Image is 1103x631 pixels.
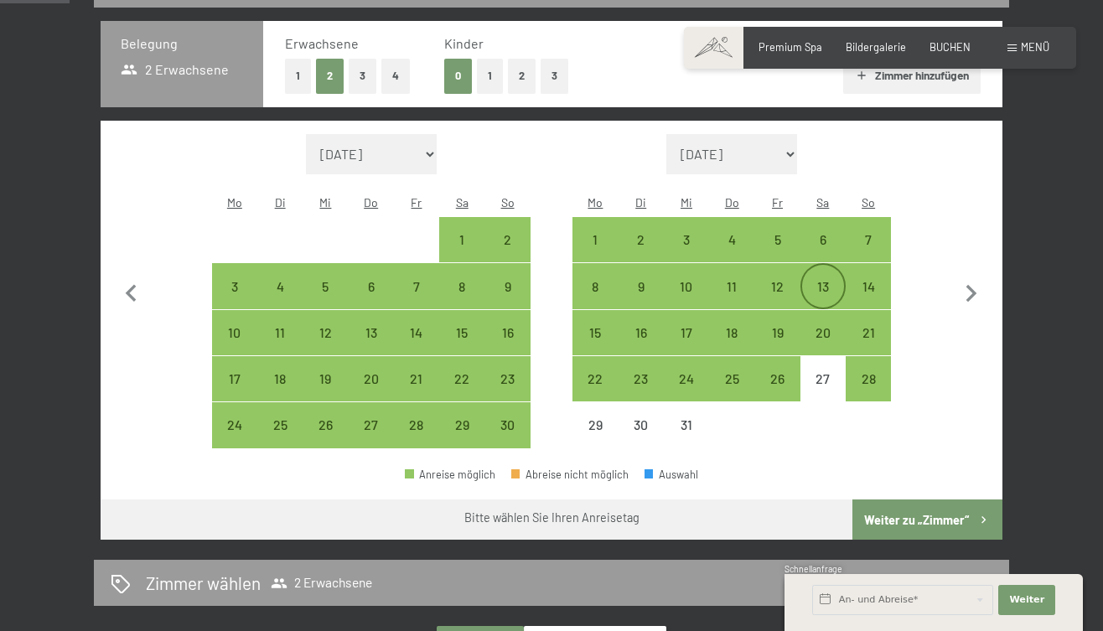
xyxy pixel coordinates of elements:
div: Wed Nov 19 2025 [303,356,348,401]
div: 27 [802,372,844,414]
div: Thu Dec 18 2025 [709,310,754,355]
div: Anreise möglich [349,263,394,308]
a: Bildergalerie [846,40,906,54]
div: Anreise möglich [619,356,664,401]
div: Tue Dec 23 2025 [619,356,664,401]
div: 5 [304,280,346,322]
div: Anreise möglich [800,310,846,355]
div: 26 [304,418,346,460]
div: Sun Dec 07 2025 [846,217,891,262]
div: Anreise möglich [439,263,484,308]
div: Fri Dec 12 2025 [754,263,800,308]
div: 20 [350,372,392,414]
h3: Belegung [121,34,243,53]
div: Anreise möglich [664,310,709,355]
div: 26 [756,372,798,414]
div: Anreise möglich [664,217,709,262]
div: Sun Dec 21 2025 [846,310,891,355]
div: 24 [665,372,707,414]
div: Wed Dec 03 2025 [664,217,709,262]
div: 9 [620,280,662,322]
div: 1 [574,233,616,275]
div: Sat Dec 13 2025 [800,263,846,308]
button: Zimmer hinzufügen [843,57,980,94]
div: 13 [350,326,392,368]
div: 30 [486,418,528,460]
abbr: Dienstag [275,195,286,209]
div: Thu Dec 11 2025 [709,263,754,308]
div: 3 [665,233,707,275]
div: 12 [304,326,346,368]
div: Anreise möglich [754,263,800,308]
div: Anreise möglich [484,402,530,447]
div: Mon Dec 15 2025 [572,310,618,355]
div: Anreise möglich [846,310,891,355]
div: Anreise möglich [846,356,891,401]
div: 14 [396,326,438,368]
div: Sun Dec 14 2025 [846,263,891,308]
div: Fri Nov 28 2025 [394,402,439,447]
div: 17 [214,372,256,414]
div: Sat Nov 22 2025 [439,356,484,401]
div: Anreise möglich [212,356,257,401]
div: Anreise möglich [303,356,348,401]
div: 25 [711,372,753,414]
a: Premium Spa [759,40,822,54]
div: 2 [486,233,528,275]
div: Anreise möglich [709,356,754,401]
div: Anreise möglich [439,310,484,355]
div: Tue Dec 30 2025 [619,402,664,447]
div: 9 [486,280,528,322]
div: Thu Nov 27 2025 [349,402,394,447]
div: 11 [259,326,301,368]
div: Fri Nov 21 2025 [394,356,439,401]
div: Anreise möglich [484,263,530,308]
abbr: Sonntag [862,195,875,209]
button: 2 [316,59,344,93]
div: 7 [396,280,438,322]
div: 12 [756,280,798,322]
span: Menü [1021,40,1049,54]
div: Anreise möglich [484,217,530,262]
div: Sat Nov 01 2025 [439,217,484,262]
div: Anreise möglich [405,469,495,480]
div: 16 [620,326,662,368]
div: 7 [847,233,889,275]
div: Anreise möglich [572,356,618,401]
abbr: Mittwoch [319,195,331,209]
div: Sat Nov 15 2025 [439,310,484,355]
div: Anreise möglich [303,402,348,447]
div: 6 [802,233,844,275]
div: 13 [802,280,844,322]
div: Anreise möglich [257,402,303,447]
div: Anreise möglich [394,356,439,401]
div: 8 [441,280,483,322]
abbr: Samstag [816,195,829,209]
div: Anreise möglich [212,310,257,355]
div: Sat Dec 27 2025 [800,356,846,401]
a: BUCHEN [930,40,971,54]
div: Auswahl [645,469,698,480]
div: 19 [304,372,346,414]
div: 20 [802,326,844,368]
button: Weiter zu „Zimmer“ [852,499,1002,540]
div: Mon Dec 22 2025 [572,356,618,401]
div: 31 [665,418,707,460]
div: Anreise möglich [572,310,618,355]
div: Wed Nov 26 2025 [303,402,348,447]
div: 10 [665,280,707,322]
div: Anreise nicht möglich [619,402,664,447]
div: Wed Dec 10 2025 [664,263,709,308]
div: 16 [486,326,528,368]
div: Wed Dec 24 2025 [664,356,709,401]
div: Mon Dec 08 2025 [572,263,618,308]
div: Fri Dec 19 2025 [754,310,800,355]
div: Fri Nov 14 2025 [394,310,439,355]
div: 29 [574,418,616,460]
div: Anreise möglich [349,402,394,447]
div: 15 [441,326,483,368]
div: Anreise möglich [439,356,484,401]
div: Anreise möglich [484,356,530,401]
button: Vorheriger Monat [114,134,149,449]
